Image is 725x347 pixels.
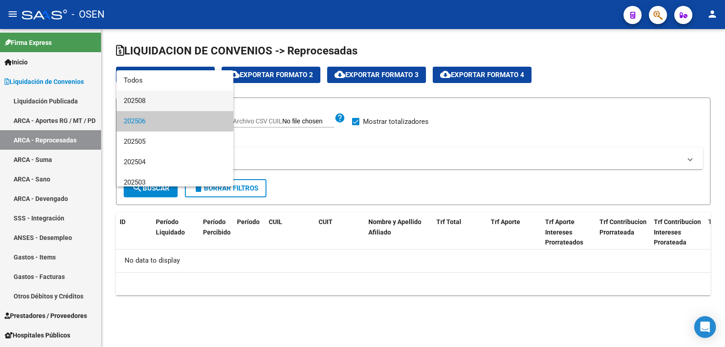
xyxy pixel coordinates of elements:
span: 202503 [124,172,226,193]
span: Todos [124,70,226,91]
span: 202505 [124,132,226,152]
span: 202504 [124,152,226,172]
div: Open Intercom Messenger [694,316,716,338]
span: 202508 [124,91,226,111]
span: 202506 [124,111,226,132]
